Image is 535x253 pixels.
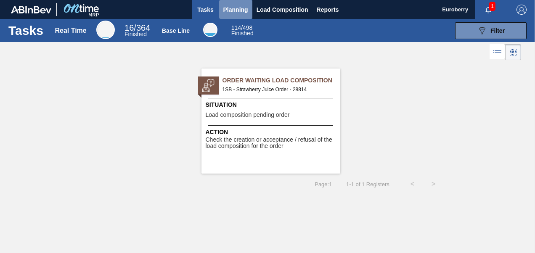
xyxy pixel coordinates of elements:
div: Base Line [231,25,254,36]
span: Situation [206,100,338,109]
span: Planning [223,5,248,15]
img: TNhmsLtSVTkK8tSr43FrP2fwEKptu5GPRR3wAAAABJRU5ErkJggg== [11,6,51,13]
img: Logout [516,5,527,15]
span: Finished [124,31,147,37]
div: Real Time [124,24,150,37]
div: Base Line [162,27,190,34]
span: Reports [317,5,339,15]
span: 1 - 1 of 1 Registers [344,181,389,187]
span: Finished [231,30,254,37]
span: / 498 [231,24,253,31]
span: Load Composition [257,5,308,15]
button: > [423,174,444,195]
span: 16 [124,23,134,32]
span: 1 [489,2,495,11]
span: Tasks [196,5,215,15]
button: Filter [455,22,527,39]
div: Real Time [55,27,86,34]
button: Notifications [475,4,502,16]
img: status [202,79,215,92]
div: List Vision [490,44,505,60]
span: 1SB - Strawberry Juice Order - 28814 [222,85,334,94]
span: Filter [490,27,505,34]
span: Page : 1 [315,181,332,187]
div: Base Line [203,23,217,37]
span: Action [206,128,338,137]
button: < [402,174,423,195]
span: / 364 [124,23,150,32]
span: Order Waiting Load Composition [222,76,340,85]
div: Real Time [96,21,115,39]
span: 114 [231,24,241,31]
div: Card Vision [505,44,521,60]
span: Check the creation or acceptance / refusal of the load composition for the order [206,137,338,150]
h1: Tasks [8,26,43,35]
span: Load composition pending order [206,112,290,118]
